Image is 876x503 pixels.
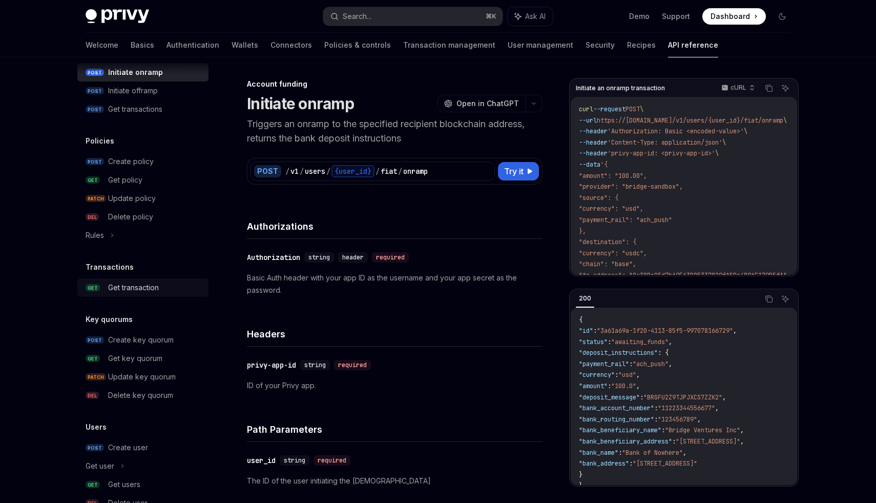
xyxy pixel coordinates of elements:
[597,327,733,335] span: "3a61a69a-1f20-4113-85f5-997078166729"
[658,349,669,357] span: : {
[343,10,371,23] div: Search...
[86,33,118,57] a: Welcome
[576,84,665,92] span: Initiate an onramp transaction
[108,389,173,401] div: Delete key quorum
[504,165,524,177] span: Try it
[579,271,787,279] span: "to_address": "0x38Bc05d7b69F63D05337829fA5Dc4896F179B5fA"
[290,166,299,176] div: v1
[326,166,330,176] div: /
[579,116,597,125] span: --url
[108,85,158,97] div: Initiate offramp
[579,149,608,157] span: --header
[86,460,114,472] div: Get user
[608,382,611,390] span: :
[86,481,100,489] span: GET
[633,360,669,368] span: "ach_push"
[108,334,174,346] div: Create key quorum
[579,249,647,257] span: "currency": "usdc",
[669,338,672,346] span: ,
[579,426,661,434] span: "bank_beneficiary_name"
[86,444,104,452] span: POST
[86,392,99,399] span: DEL
[508,7,553,26] button: Ask AI
[284,456,305,465] span: string
[270,33,312,57] a: Connectors
[86,106,104,113] span: POST
[658,415,697,424] span: "123456789"
[783,116,787,125] span: \
[108,174,142,186] div: Get policy
[579,349,658,357] span: "deposit_instructions"
[697,415,701,424] span: ,
[86,355,100,363] span: GET
[662,11,690,22] a: Support
[86,158,104,166] span: POST
[640,393,643,401] span: :
[579,393,640,401] span: "deposit_message"
[108,155,154,168] div: Create policy
[593,327,597,335] span: :
[579,371,615,379] span: "currency"
[247,422,543,436] h4: Path Parameters
[247,379,543,392] p: ID of your Privy app.
[254,165,281,177] div: POST
[600,160,608,169] span: '{
[579,127,608,135] span: --header
[285,166,289,176] div: /
[77,475,208,494] a: GETGet users
[108,441,148,454] div: Create user
[702,8,766,25] a: Dashboard
[86,229,104,242] div: Rules
[232,33,258,57] a: Wallets
[381,166,397,176] div: fiat
[740,437,744,446] span: ,
[665,426,740,434] span: "Bridge Ventures Inc"
[108,478,140,491] div: Get users
[486,12,496,21] span: ⌘ K
[108,211,153,223] div: Delete policy
[403,166,428,176] div: onramp
[342,253,364,261] span: header
[779,82,792,95] button: Ask AI
[716,79,759,97] button: cURL
[640,105,643,113] span: \
[629,459,633,468] span: :
[625,105,640,113] span: POST
[86,336,104,344] span: POST
[597,116,783,125] span: https://[DOMAIN_NAME]/v1/users/{user_id}/fiat/onramp
[86,87,104,95] span: POST
[615,371,618,379] span: :
[579,138,608,147] span: --header
[247,79,543,89] div: Account funding
[334,360,371,370] div: required
[579,316,582,324] span: {
[629,11,650,22] a: Demo
[247,219,543,233] h4: Authorizations
[86,195,106,203] span: PATCH
[108,192,156,205] div: Update policy
[579,437,672,446] span: "bank_beneficiary_address"
[731,84,746,92] p: cURL
[762,292,776,306] button: Copy the contents from the code block
[308,253,330,261] span: string
[779,292,792,306] button: Ask AI
[579,481,582,490] span: }
[77,349,208,368] a: GETGet key quorum
[658,404,715,412] span: "11223344556677"
[643,393,722,401] span: "BRGFU2Z9TJPJXCS7ZZK2"
[314,455,350,466] div: required
[77,82,208,100] a: POSTInitiate offramp
[762,82,776,95] button: Copy the contents from the code block
[683,449,686,457] span: ,
[669,360,672,368] span: ,
[498,162,539,180] button: Try it
[77,386,208,405] a: DELDelete key quorum
[744,127,747,135] span: \
[593,105,625,113] span: --request
[86,213,99,221] span: DEL
[579,194,618,202] span: "source": {
[579,327,593,335] span: "id"
[579,415,654,424] span: "bank_routing_number"
[579,238,636,246] span: "destination": {
[579,459,629,468] span: "bank_address"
